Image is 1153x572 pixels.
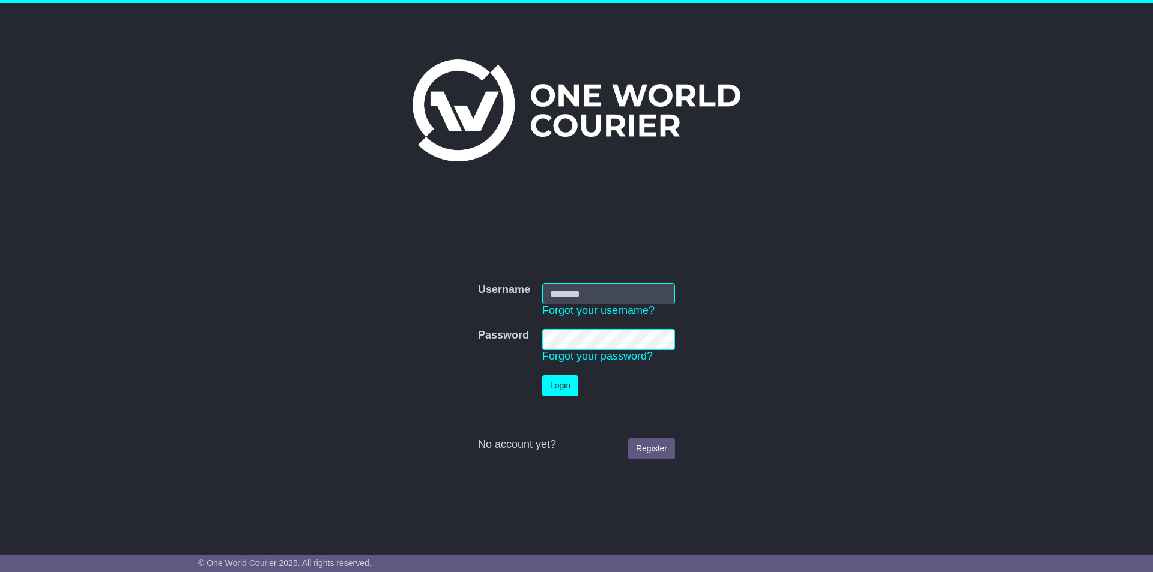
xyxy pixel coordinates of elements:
label: Username [478,283,530,297]
a: Forgot your username? [542,304,655,316]
a: Forgot your password? [542,350,653,362]
a: Register [628,438,675,459]
div: No account yet? [478,438,675,451]
button: Login [542,375,578,396]
img: One World [413,59,740,161]
span: © One World Courier 2025. All rights reserved. [198,558,372,568]
label: Password [478,329,529,342]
